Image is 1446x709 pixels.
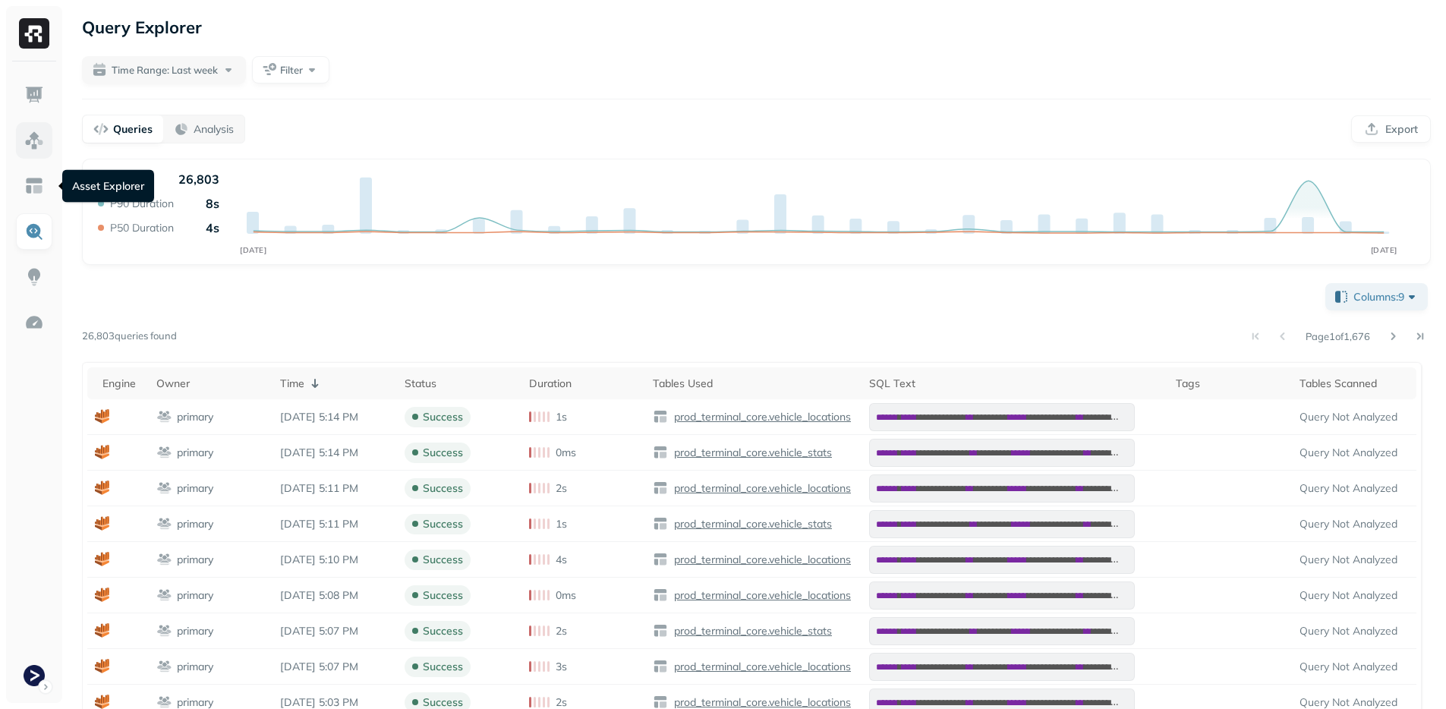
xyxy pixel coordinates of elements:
[556,588,576,603] p: 0ms
[1300,553,1409,567] p: Query Not Analyzed
[24,131,44,150] img: Assets
[1306,329,1370,343] p: Page 1 of 1,676
[110,221,174,235] p: P50 Duration
[252,56,329,84] button: Filter
[653,552,668,567] img: table
[24,222,44,241] img: Query Explorer
[177,517,213,531] p: primary
[280,660,389,674] p: Sep 18, 2025 5:07 PM
[24,665,45,686] img: Terminal
[280,481,389,496] p: Sep 18, 2025 5:11 PM
[1353,289,1419,304] span: Columns: 9
[653,409,668,424] img: table
[240,245,266,255] tspan: [DATE]
[869,377,1161,391] div: SQL Text
[556,553,567,567] p: 4s
[529,377,638,391] div: Duration
[177,446,213,460] p: primary
[668,588,851,603] a: prod_terminal_core.vehicle_locations
[671,517,832,531] p: prod_terminal_core.vehicle_stats
[206,196,219,211] p: 8s
[82,56,246,84] button: Time Range: Last week
[1325,283,1428,310] button: Columns:9
[1300,660,1409,674] p: Query Not Analyzed
[1300,588,1409,603] p: Query Not Analyzed
[671,410,851,424] p: prod_terminal_core.vehicle_locations
[280,624,389,638] p: Sep 18, 2025 5:07 PM
[24,85,44,105] img: Dashboard
[423,624,463,638] p: success
[194,122,234,137] p: Analysis
[653,588,668,603] img: table
[668,517,832,531] a: prod_terminal_core.vehicle_stats
[177,588,213,603] p: primary
[280,517,389,531] p: Sep 18, 2025 5:11 PM
[671,624,832,638] p: prod_terminal_core.vehicle_stats
[1300,517,1409,531] p: Query Not Analyzed
[1371,245,1397,255] tspan: [DATE]
[668,553,851,567] a: prod_terminal_core.vehicle_locations
[671,588,851,603] p: prod_terminal_core.vehicle_locations
[423,553,463,567] p: success
[423,481,463,496] p: success
[671,553,851,567] p: prod_terminal_core.vehicle_locations
[177,624,213,638] p: primary
[671,446,832,460] p: prod_terminal_core.vehicle_stats
[668,446,832,460] a: prod_terminal_core.vehicle_stats
[24,176,44,196] img: Asset Explorer
[653,659,668,674] img: table
[1351,115,1431,143] button: Export
[653,377,854,391] div: Tables Used
[1176,377,1285,391] div: Tags
[24,313,44,332] img: Optimization
[653,445,668,460] img: table
[653,481,668,496] img: table
[19,18,49,49] img: Ryft
[405,377,514,391] div: Status
[113,122,153,137] p: Queries
[62,170,154,203] div: Asset Explorer
[671,481,851,496] p: prod_terminal_core.vehicle_locations
[1300,481,1409,496] p: Query Not Analyzed
[110,197,174,211] p: P90 Duration
[112,63,218,77] span: Time Range: Last week
[1300,624,1409,638] p: Query Not Analyzed
[668,624,832,638] a: prod_terminal_core.vehicle_stats
[1300,377,1409,391] div: Tables Scanned
[206,220,219,235] p: 4s
[280,63,303,77] span: Filter
[668,410,851,424] a: prod_terminal_core.vehicle_locations
[423,410,463,424] p: success
[178,172,219,187] p: 26,803
[423,588,463,603] p: success
[156,377,266,391] div: Owner
[556,624,567,638] p: 2s
[82,329,177,344] p: 26,803 queries found
[671,660,851,674] p: prod_terminal_core.vehicle_locations
[668,481,851,496] a: prod_terminal_core.vehicle_locations
[556,481,567,496] p: 2s
[280,588,389,603] p: Sep 18, 2025 5:08 PM
[556,517,567,531] p: 1s
[423,660,463,674] p: success
[177,481,213,496] p: primary
[102,377,141,391] div: Engine
[24,267,44,287] img: Insights
[177,410,213,424] p: primary
[653,623,668,638] img: table
[653,516,668,531] img: table
[280,553,389,567] p: Sep 18, 2025 5:10 PM
[556,446,576,460] p: 0ms
[556,660,567,674] p: 3s
[1300,410,1409,424] p: Query Not Analyzed
[82,14,202,41] p: Query Explorer
[556,410,567,424] p: 1s
[177,660,213,674] p: primary
[280,410,389,424] p: Sep 18, 2025 5:14 PM
[280,446,389,460] p: Sep 18, 2025 5:14 PM
[423,446,463,460] p: success
[1300,446,1409,460] p: Query Not Analyzed
[177,553,213,567] p: primary
[280,374,389,392] div: Time
[668,660,851,674] a: prod_terminal_core.vehicle_locations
